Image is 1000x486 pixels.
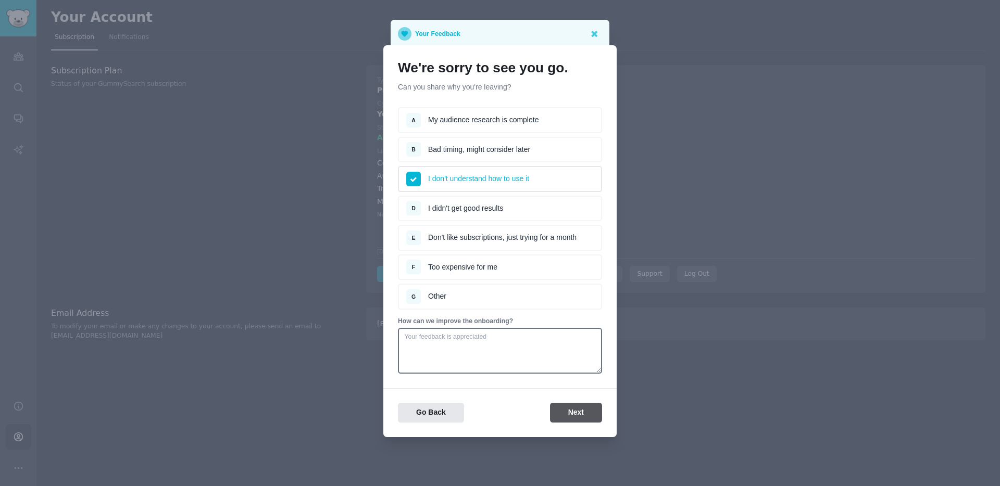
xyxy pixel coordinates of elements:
button: Go Back [398,403,464,423]
p: How can we improve the onboarding? [398,317,602,326]
span: F [412,264,415,270]
span: D [411,205,416,211]
p: Your Feedback [415,27,460,41]
button: Next [550,403,602,423]
p: Can you share why you're leaving? [398,82,602,93]
span: A [411,117,416,123]
span: B [411,146,416,152]
span: E [411,235,415,241]
span: G [411,293,416,300]
h1: We're sorry to see you go. [398,60,602,76]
